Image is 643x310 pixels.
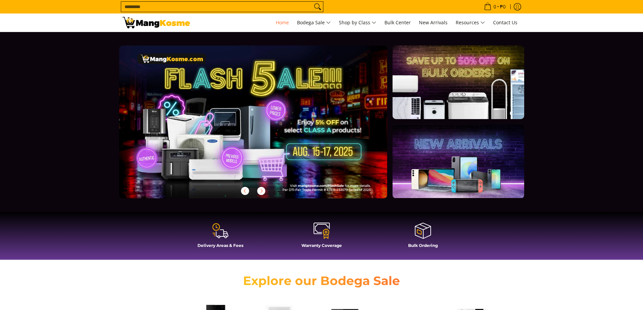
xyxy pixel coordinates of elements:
[376,243,470,248] h4: Bulk Ordering
[493,19,517,26] span: Contact Us
[336,13,380,32] a: Shop by Class
[452,13,488,32] a: Resources
[173,243,268,248] h4: Delivery Areas & Fees
[197,13,521,32] nav: Main Menu
[272,13,292,32] a: Home
[492,4,497,9] span: 0
[173,222,268,253] a: Delivery Areas & Fees
[238,184,252,198] button: Previous
[274,243,369,248] h4: Warranty Coverage
[419,19,448,26] span: New Arrivals
[499,4,507,9] span: ₱0
[416,13,451,32] a: New Arrivals
[254,184,269,198] button: Next
[384,19,411,26] span: Bulk Center
[297,19,331,27] span: Bodega Sale
[119,46,409,209] a: More
[274,222,369,253] a: Warranty Coverage
[456,19,485,27] span: Resources
[381,13,414,32] a: Bulk Center
[339,19,376,27] span: Shop by Class
[123,17,190,28] img: Mang Kosme: Your Home Appliances Warehouse Sale Partner!
[224,273,420,288] h2: Explore our Bodega Sale
[490,13,521,32] a: Contact Us
[312,2,323,12] button: Search
[376,222,470,253] a: Bulk Ordering
[294,13,334,32] a: Bodega Sale
[276,19,289,26] span: Home
[482,3,508,10] span: •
